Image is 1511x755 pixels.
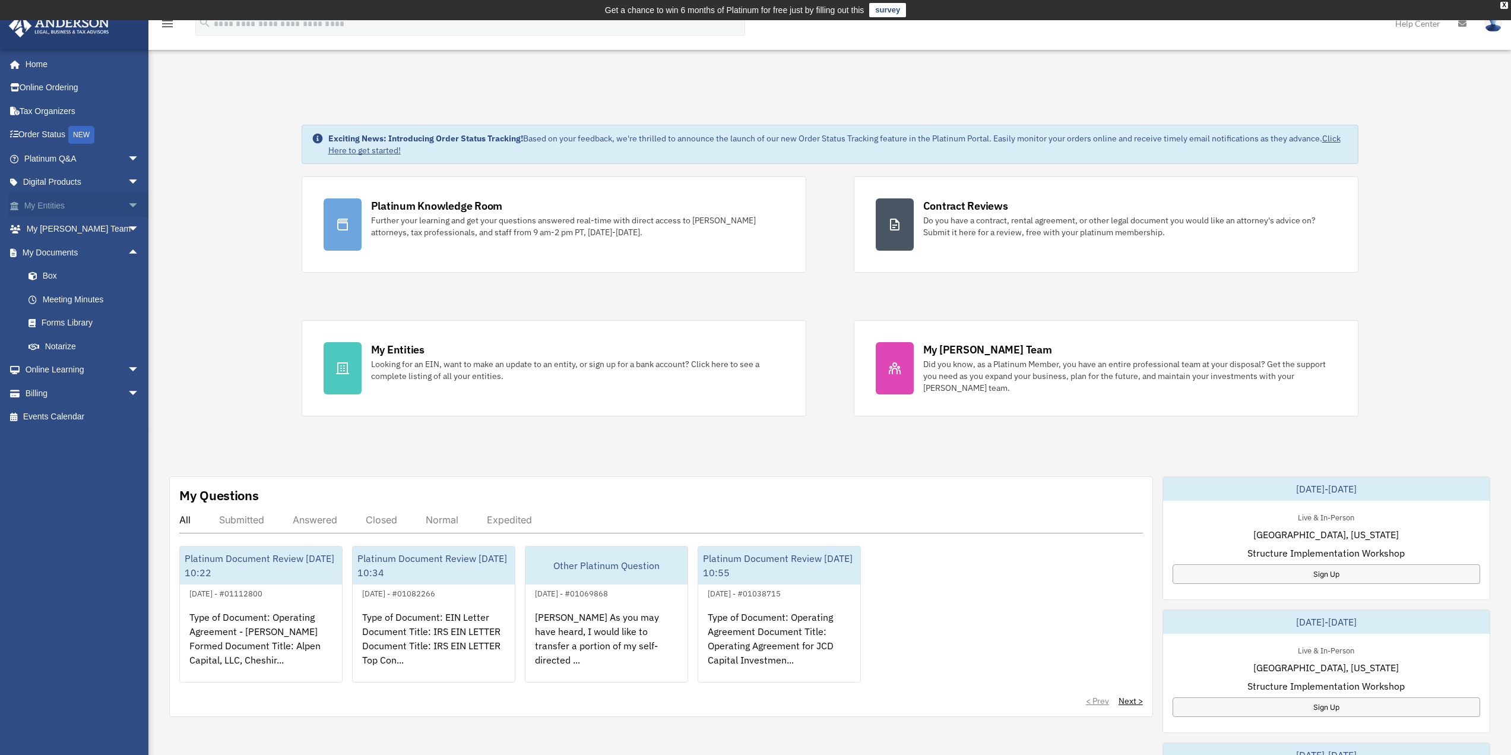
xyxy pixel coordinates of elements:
a: Sign Up [1173,564,1480,584]
div: [DATE] - #01069868 [525,586,617,599]
img: Anderson Advisors Platinum Portal [5,14,113,37]
div: Submitted [219,514,264,526]
div: Type of Document: Operating Agreement Document Title: Operating Agreement for JCD Capital Investm... [698,601,860,693]
span: arrow_drop_down [128,381,151,406]
a: menu [160,21,175,31]
a: Platinum Document Review [DATE] 10:22[DATE] - #01112800Type of Document: Operating Agreement - [P... [179,546,343,683]
a: Events Calendar [8,405,157,429]
div: My Questions [179,487,259,504]
div: Contract Reviews [923,198,1008,213]
span: Structure Implementation Workshop [1247,546,1405,560]
div: Get a chance to win 6 months of Platinum for free just by filling out this [605,3,864,17]
a: Platinum Knowledge Room Further your learning and get your questions answered real-time with dire... [302,176,806,273]
div: close [1500,2,1508,9]
div: Type of Document: Operating Agreement - [PERSON_NAME] Formed Document Title: Alpen Capital, LLC, ... [180,601,342,693]
span: arrow_drop_down [128,194,151,218]
div: All [179,514,191,526]
i: search [198,16,211,29]
div: Live & In-Person [1288,510,1364,523]
a: Contract Reviews Do you have a contract, rental agreement, or other legal document you would like... [854,176,1358,273]
div: Platinum Knowledge Room [371,198,503,213]
div: [DATE] - #01112800 [180,586,272,599]
a: My Entities Looking for an EIN, want to make an update to an entity, or sign up for a bank accoun... [302,320,806,416]
span: arrow_drop_up [128,241,151,265]
span: arrow_drop_down [128,170,151,195]
a: Order StatusNEW [8,123,157,147]
img: User Pic [1484,15,1502,32]
a: Billingarrow_drop_down [8,381,157,405]
div: [DATE] - #01082266 [353,586,445,599]
div: My [PERSON_NAME] Team [923,342,1052,357]
a: Notarize [17,334,157,358]
div: Expedited [487,514,532,526]
a: Home [8,52,151,76]
div: Did you know, as a Platinum Member, you have an entire professional team at your disposal? Get th... [923,358,1336,394]
div: Do you have a contract, rental agreement, or other legal document you would like an attorney's ad... [923,214,1336,238]
a: Sign Up [1173,697,1480,717]
a: Meeting Minutes [17,288,157,311]
div: [DATE]-[DATE] [1163,610,1490,634]
a: Forms Library [17,311,157,335]
a: survey [869,3,906,17]
div: Type of Document: EIN Letter Document Title: IRS EIN LETTER Document Title: IRS EIN LETTER Top Co... [353,601,515,693]
div: Live & In-Person [1288,643,1364,656]
a: Digital Productsarrow_drop_down [8,170,157,194]
a: My Documentsarrow_drop_up [8,241,157,264]
span: Structure Implementation Workshop [1247,679,1405,693]
i: menu [160,17,175,31]
div: Answered [293,514,337,526]
div: Closed [366,514,397,526]
div: [DATE] - #01038715 [698,586,790,599]
a: Other Platinum Question[DATE] - #01069868[PERSON_NAME] As you may have heard, I would like to tra... [525,546,688,683]
a: Platinum Document Review [DATE] 10:34[DATE] - #01082266Type of Document: EIN Letter Document Titl... [352,546,515,683]
a: Online Ordering [8,76,157,100]
div: NEW [68,126,94,144]
a: My Entitiesarrow_drop_down [8,194,157,217]
strong: Exciting News: Introducing Order Status Tracking! [328,133,523,144]
div: Based on your feedback, we're thrilled to announce the launch of our new Order Status Tracking fe... [328,132,1348,156]
span: [GEOGRAPHIC_DATA], [US_STATE] [1253,527,1399,542]
a: Box [17,264,157,288]
div: Further your learning and get your questions answered real-time with direct access to [PERSON_NAM... [371,214,784,238]
span: arrow_drop_down [128,147,151,171]
div: [PERSON_NAME] As you may have heard, I would like to transfer a portion of my self-directed ... [525,601,688,693]
a: My [PERSON_NAME] Teamarrow_drop_down [8,217,157,241]
div: Normal [426,514,458,526]
span: arrow_drop_down [128,358,151,383]
span: arrow_drop_down [128,217,151,242]
a: Tax Organizers [8,99,157,123]
a: Click Here to get started! [328,133,1341,156]
div: Platinum Document Review [DATE] 10:34 [353,546,515,585]
div: Other Platinum Question [525,546,688,585]
a: Next > [1119,695,1143,707]
a: Platinum Document Review [DATE] 10:55[DATE] - #01038715Type of Document: Operating Agreement Docu... [698,546,861,683]
a: Online Learningarrow_drop_down [8,358,157,382]
span: [GEOGRAPHIC_DATA], [US_STATE] [1253,661,1399,675]
div: Platinum Document Review [DATE] 10:55 [698,546,860,585]
div: [DATE]-[DATE] [1163,477,1490,501]
div: My Entities [371,342,425,357]
a: My [PERSON_NAME] Team Did you know, as a Platinum Member, you have an entire professional team at... [854,320,1358,416]
div: Platinum Document Review [DATE] 10:22 [180,546,342,585]
div: Looking for an EIN, want to make an update to an entity, or sign up for a bank account? Click her... [371,358,784,382]
a: Platinum Q&Aarrow_drop_down [8,147,157,170]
